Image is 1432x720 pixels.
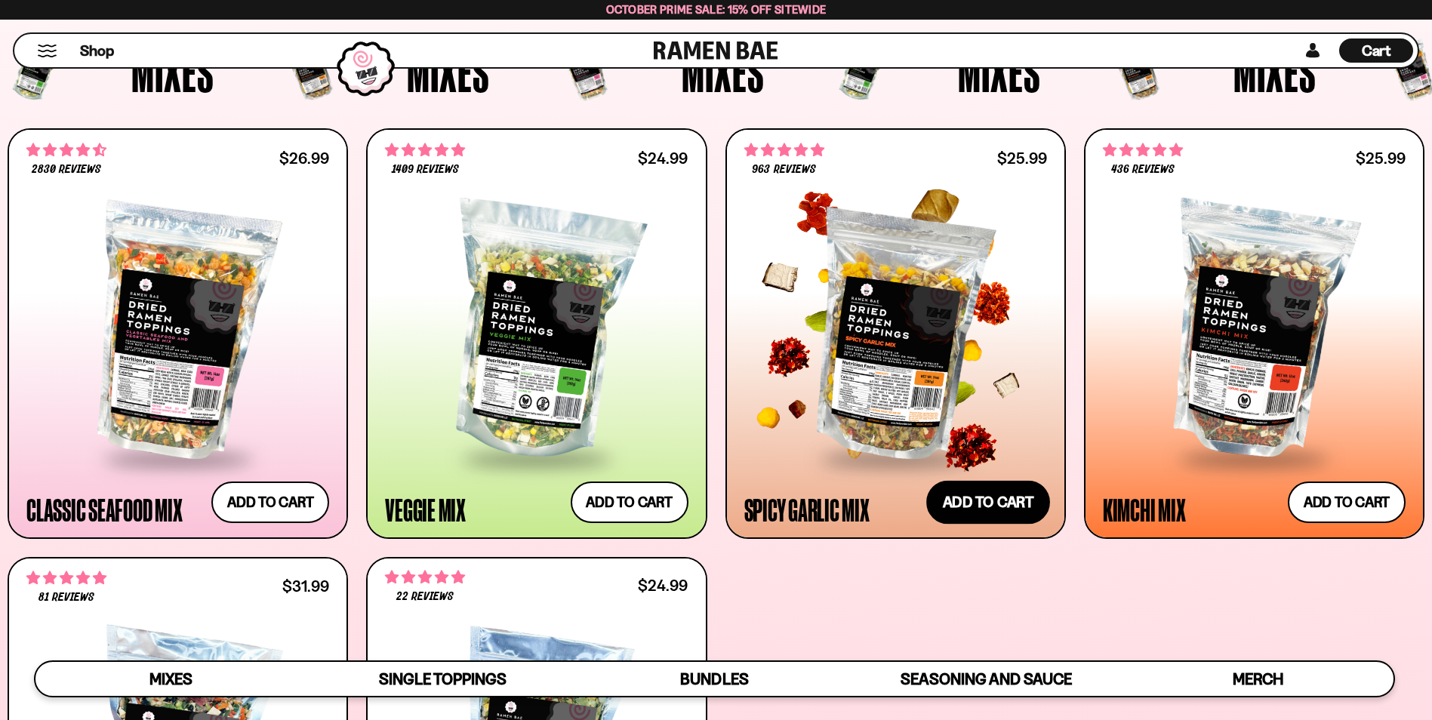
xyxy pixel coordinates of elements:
span: 4.82 stars [385,568,465,587]
span: 1409 reviews [392,164,459,176]
span: 4.83 stars [26,568,106,588]
button: Add to cart [211,482,329,523]
div: $24.99 [638,578,688,592]
a: Mixes [35,662,307,696]
span: Shop [80,41,114,61]
button: Add to cart [571,482,688,523]
span: 81 reviews [38,592,94,604]
span: 4.75 stars [744,140,824,160]
span: Mixes [149,669,192,688]
button: Add to cart [926,480,1050,524]
span: 4.76 stars [1103,140,1183,160]
span: 4.68 stars [26,140,106,160]
span: October Prime Sale: 15% off Sitewide [606,2,827,17]
div: $25.99 [1356,151,1406,165]
a: Shop [80,38,114,63]
a: 4.68 stars 2830 reviews $26.99 Classic Seafood Mix Add to cart [8,128,348,538]
a: 4.75 stars 963 reviews $25.99 Spicy Garlic Mix Add to cart [725,128,1066,538]
span: Single Toppings [379,669,507,688]
a: Single Toppings [307,662,579,696]
span: 22 reviews [396,591,454,603]
span: Merch [1233,669,1283,688]
a: Bundles [579,662,851,696]
a: Merch [1122,662,1394,696]
a: 4.76 stars 1409 reviews $24.99 Veggie Mix Add to cart [366,128,707,538]
span: Bundles [680,669,748,688]
span: Cart [1362,42,1391,60]
div: Kimchi Mix [1103,496,1186,523]
a: Seasoning and Sauce [850,662,1122,696]
div: $31.99 [282,579,329,593]
span: 4.76 stars [385,140,465,160]
span: 2830 reviews [32,164,101,176]
button: Mobile Menu Trigger [37,45,57,57]
div: Cart [1339,34,1413,67]
button: Add to cart [1288,482,1406,523]
div: Spicy Garlic Mix [744,496,870,523]
div: $26.99 [279,151,329,165]
div: Veggie Mix [385,496,466,523]
a: 4.76 stars 436 reviews $25.99 Kimchi Mix Add to cart [1084,128,1424,538]
span: 436 reviews [1111,164,1175,176]
div: Classic Seafood Mix [26,496,182,523]
span: 963 reviews [752,164,815,176]
div: $25.99 [997,151,1047,165]
span: Seasoning and Sauce [901,669,1072,688]
div: $24.99 [638,151,688,165]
